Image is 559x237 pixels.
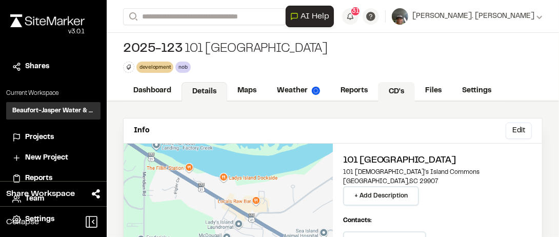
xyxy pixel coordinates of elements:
p: [GEOGRAPHIC_DATA] , SC 29907 [343,177,532,186]
span: Reports [25,173,52,184]
span: Projects [25,132,54,143]
p: Current Workspace [6,89,101,98]
a: Dashboard [123,81,182,101]
button: Open AI Assistant [286,6,334,27]
h2: 101 [GEOGRAPHIC_DATA] [343,154,532,168]
a: Projects [12,132,94,143]
button: Edit Tags [123,62,134,73]
img: rebrand.png [10,14,85,27]
p: 101 [DEMOGRAPHIC_DATA]'s Island Commons [343,168,532,177]
span: New Project [25,152,68,164]
img: precipai.png [312,87,320,95]
div: Oh geez...please don't... [10,27,85,36]
button: 31 [342,8,358,25]
span: [PERSON_NAME]. [PERSON_NAME] [412,11,534,22]
a: Files [415,81,452,101]
span: AI Help [301,10,329,23]
a: Shares [12,61,94,72]
div: nob [175,62,190,72]
a: Maps [227,81,267,101]
a: Settings [452,81,502,101]
a: Details [182,82,227,102]
span: 31 [352,7,359,16]
button: + Add Description [343,186,419,206]
p: Info [134,125,149,136]
a: New Project [12,152,94,164]
span: 2025-123 [123,41,183,57]
a: Reports [330,81,378,101]
button: Edit [506,123,532,139]
h3: Beaufort-Jasper Water & Sewer Authority [12,106,94,115]
img: User [392,8,408,25]
span: Shares [25,61,49,72]
div: 101 [GEOGRAPHIC_DATA] [123,41,328,57]
div: development [136,62,173,72]
span: Collapse [6,216,39,228]
span: Share Workspace [6,188,75,200]
a: Reports [12,173,94,184]
div: Open AI Assistant [286,6,338,27]
button: Search [123,8,142,25]
p: Contacts: [343,216,372,225]
button: [PERSON_NAME]. [PERSON_NAME] [392,8,543,25]
a: CD's [378,82,415,102]
a: Weather [267,81,330,101]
